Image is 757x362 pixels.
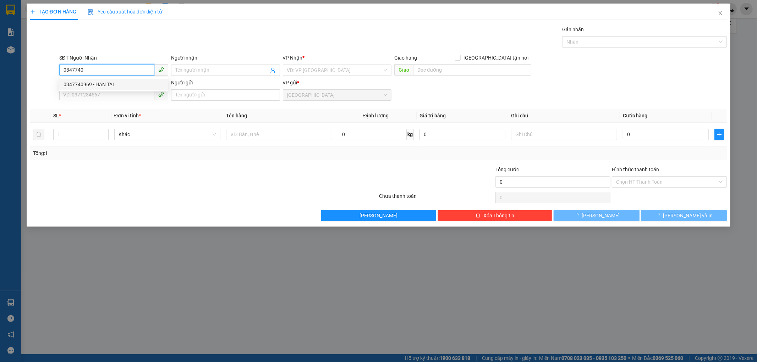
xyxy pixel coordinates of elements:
span: [PERSON_NAME] [582,212,620,219]
span: Yêu cầu xuất hóa đơn điện tử [88,9,163,15]
button: plus [714,129,724,140]
input: Dọc đường [413,64,531,76]
span: Giao hàng [394,55,417,61]
span: Cước hàng [623,113,647,118]
span: Khác [119,129,216,140]
span: Giao [394,64,413,76]
span: Tên hàng [226,113,247,118]
span: phone [158,67,164,72]
span: SL [53,113,59,118]
span: kg [407,129,414,140]
span: VP Nhận [283,55,303,61]
span: Sài Gòn [287,90,388,100]
span: plus [30,9,35,14]
span: Xóa Thông tin [483,212,514,219]
div: Tổng: 1 [33,149,292,157]
span: loading [574,213,582,218]
span: Định lượng [363,113,389,118]
div: Người gửi [171,79,280,87]
input: VD: Bàn, Ghế [226,129,332,140]
div: 0347740969 - HÁN TẠI [59,79,168,90]
span: user-add [270,67,276,73]
label: Gán nhãn [562,27,584,32]
button: delete [33,129,44,140]
span: loading [655,213,663,218]
span: [PERSON_NAME] [360,212,397,219]
span: TẠO ĐƠN HÀNG [30,9,76,15]
button: Close [711,4,730,23]
span: [PERSON_NAME] và In [663,212,713,219]
div: SĐT Người Nhận [59,54,168,62]
span: plus [715,132,724,137]
span: delete [476,213,481,218]
input: Ghi Chú [511,129,617,140]
th: Ghi chú [508,109,620,123]
div: Chưa thanh toán [379,192,495,205]
span: [GEOGRAPHIC_DATA] tận nơi [461,54,531,62]
span: Tổng cước [495,167,519,172]
div: 0347740969 - HÁN TẠI [64,80,164,88]
span: Giá trị hàng [419,113,446,118]
div: Người nhận [171,54,280,62]
button: [PERSON_NAME] và In [641,210,727,221]
button: [PERSON_NAME] [321,210,436,221]
label: Hình thức thanh toán [612,167,659,172]
button: deleteXóa Thông tin [438,210,553,221]
span: close [718,10,723,16]
span: phone [158,91,164,97]
img: icon [88,9,93,15]
input: 0 [419,129,505,140]
div: VP gửi [283,79,392,87]
span: Đơn vị tính [114,113,141,118]
button: [PERSON_NAME] [554,210,640,221]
